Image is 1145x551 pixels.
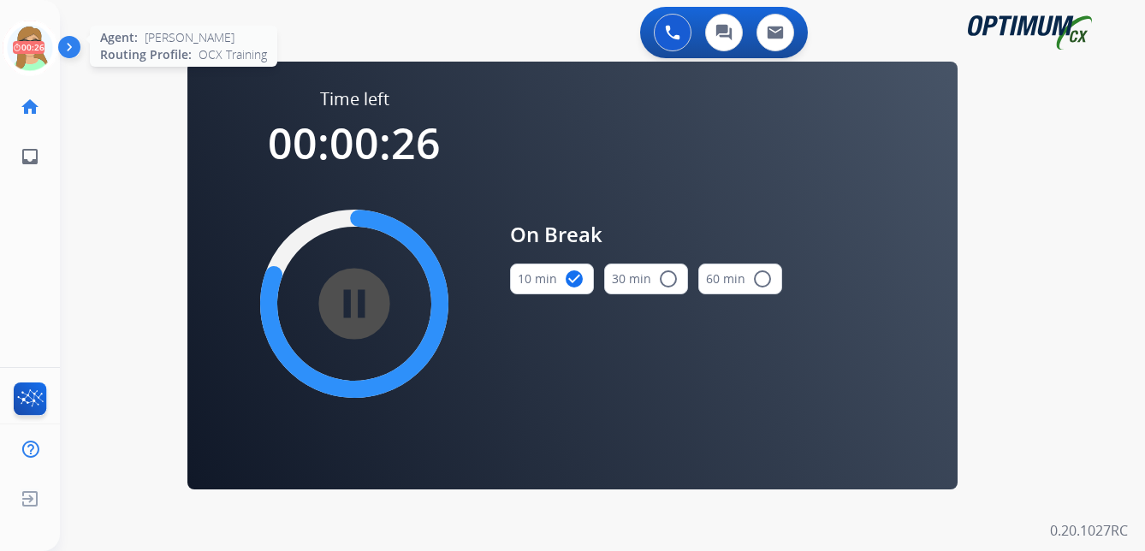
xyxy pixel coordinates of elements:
span: Agent: [100,29,138,46]
mat-icon: pause_circle_filled [344,293,365,314]
button: 30 min [604,264,688,294]
button: 60 min [698,264,782,294]
button: 10 min [510,264,594,294]
span: OCX Training [199,46,267,63]
span: [PERSON_NAME] [145,29,234,46]
mat-icon: radio_button_unchecked [658,269,679,289]
span: On Break [510,219,782,250]
mat-icon: home [20,97,40,117]
p: 0.20.1027RC [1050,520,1128,541]
span: 00:00:26 [268,114,441,172]
mat-icon: radio_button_unchecked [752,269,773,289]
span: Routing Profile: [100,46,192,63]
mat-icon: inbox [20,146,40,167]
mat-icon: check_circle [564,269,584,289]
span: Time left [320,87,389,111]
